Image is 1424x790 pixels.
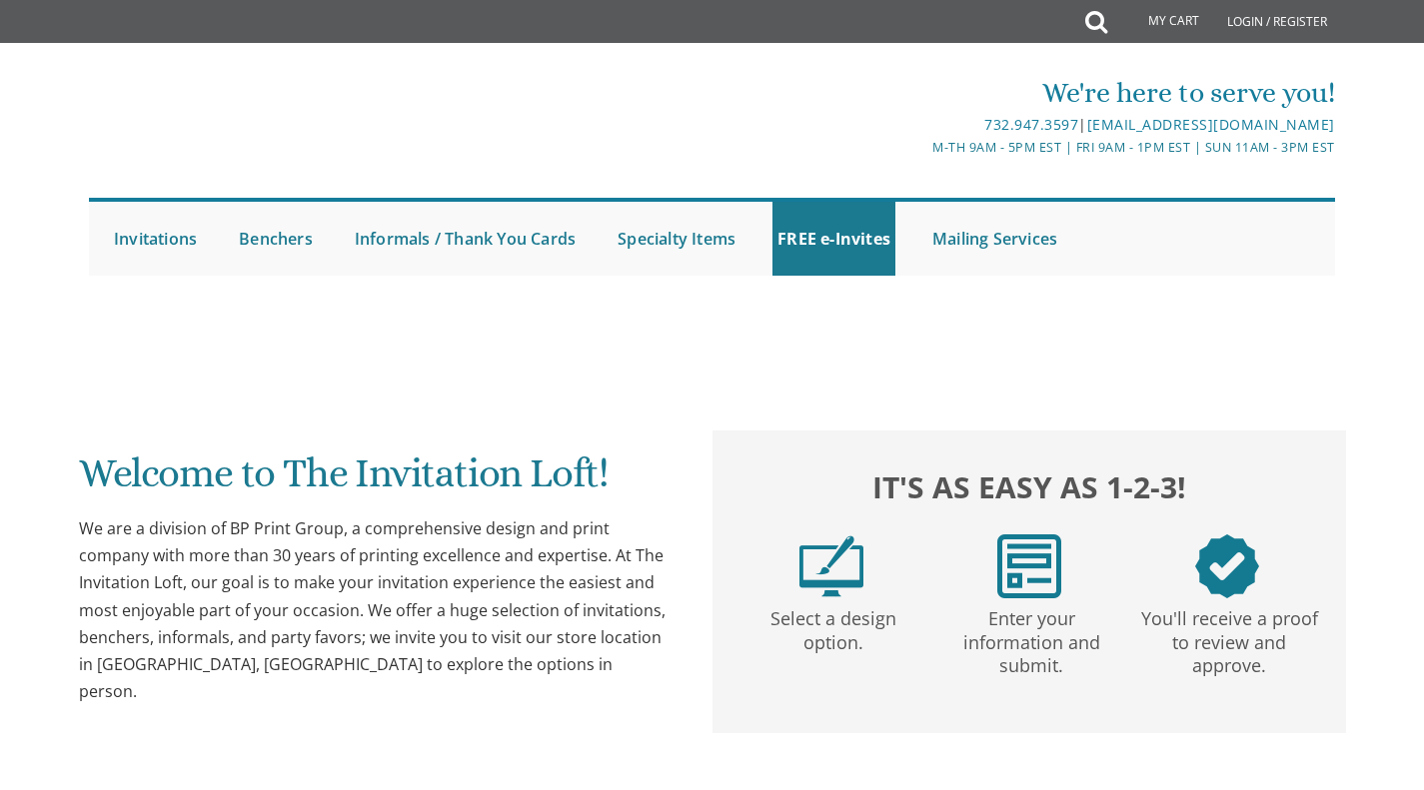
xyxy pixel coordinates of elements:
h2: It's as easy as 1-2-3! [732,464,1326,509]
p: You'll receive a proof to review and approve. [1134,598,1324,678]
a: Invitations [109,202,202,276]
div: We are a division of BP Print Group, a comprehensive design and print company with more than 30 y... [79,515,673,705]
p: Enter your information and submit. [936,598,1126,678]
div: We're here to serve you! [506,73,1335,113]
a: Mailing Services [927,202,1062,276]
h1: Welcome to The Invitation Loft! [79,451,673,510]
p: Select a design option. [738,598,928,655]
img: step2.png [997,534,1061,598]
div: | [506,113,1335,137]
a: My Cart [1105,2,1213,42]
a: [EMAIL_ADDRESS][DOMAIN_NAME] [1087,115,1335,134]
div: M-Th 9am - 5pm EST | Fri 9am - 1pm EST | Sun 11am - 3pm EST [506,137,1335,158]
img: step3.png [1195,534,1259,598]
a: FREE e-Invites [772,202,895,276]
a: 732.947.3597 [984,115,1078,134]
a: Benchers [234,202,318,276]
a: Specialty Items [613,202,740,276]
img: step1.png [799,534,863,598]
a: Informals / Thank You Cards [350,202,581,276]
